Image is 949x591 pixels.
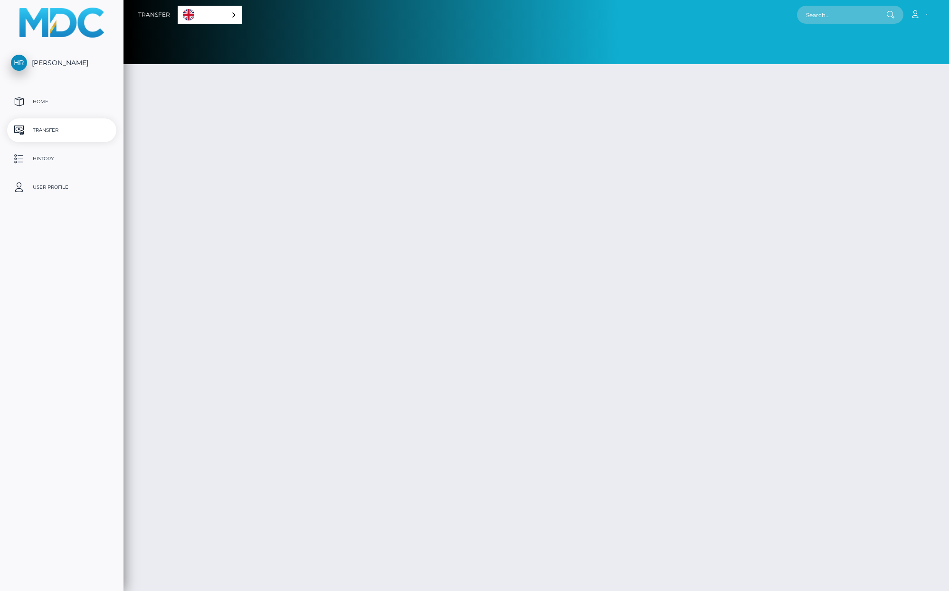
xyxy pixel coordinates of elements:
[11,123,113,137] p: Transfer
[7,175,116,199] a: User Profile
[7,58,116,67] span: [PERSON_NAME]
[19,8,104,38] img: MassPay
[138,5,170,25] a: Transfer
[11,180,113,194] p: User Profile
[178,6,242,24] aside: Language selected: English
[178,6,242,24] div: Language
[7,147,116,171] a: History
[7,90,116,114] a: Home
[178,6,242,24] a: English
[7,118,116,142] a: Transfer
[11,152,113,166] p: History
[11,95,113,109] p: Home
[797,6,886,24] input: Search...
